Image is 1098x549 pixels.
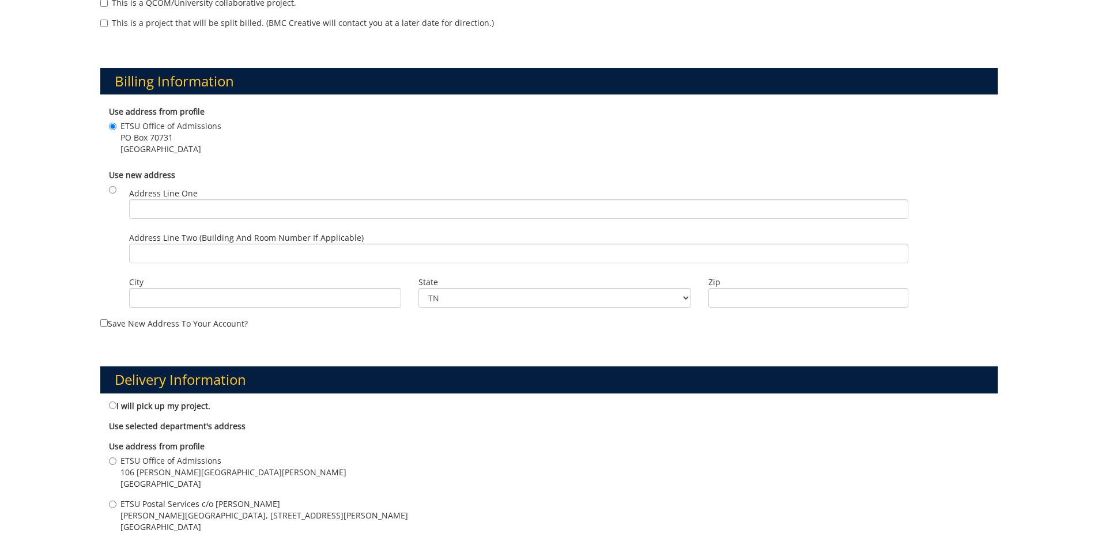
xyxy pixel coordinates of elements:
[100,319,108,327] input: Save new address to your account?
[109,106,205,117] b: Use address from profile
[109,441,205,452] b: Use address from profile
[708,277,908,288] label: Zip
[129,244,908,263] input: Address Line Two (Building and Room Number if applicable)
[109,421,246,431] b: Use selected department's address
[129,199,908,219] input: Address Line One
[418,277,691,288] label: State
[120,120,221,132] span: ETSU Office of Admissions
[129,288,402,308] input: City
[120,455,346,467] span: ETSU Office of Admissions
[109,457,116,465] input: ETSU Office of Admissions 106 [PERSON_NAME][GEOGRAPHIC_DATA][PERSON_NAME] [GEOGRAPHIC_DATA]
[100,17,494,29] label: This is a project that will be split billed. (BMC Creative will contact you at a later date for d...
[120,521,408,533] span: [GEOGRAPHIC_DATA]
[708,288,908,308] input: Zip
[109,399,210,412] label: I will pick up my project.
[120,478,346,490] span: [GEOGRAPHIC_DATA]
[129,277,402,288] label: City
[109,123,116,130] input: ETSU Office of Admissions PO Box 70731 [GEOGRAPHIC_DATA]
[100,68,998,94] h3: Billing Information
[100,20,108,27] input: This is a project that will be split billed. (BMC Creative will contact you at a later date for d...
[109,402,116,409] input: I will pick up my project.
[109,501,116,508] input: ETSU Postal Services c/o [PERSON_NAME] [PERSON_NAME][GEOGRAPHIC_DATA], [STREET_ADDRESS][PERSON_NA...
[120,467,346,478] span: 106 [PERSON_NAME][GEOGRAPHIC_DATA][PERSON_NAME]
[120,498,408,510] span: ETSU Postal Services c/o [PERSON_NAME]
[120,143,221,155] span: [GEOGRAPHIC_DATA]
[120,132,221,143] span: PO Box 70731
[129,188,908,219] label: Address Line One
[109,169,175,180] b: Use new address
[120,510,408,521] span: [PERSON_NAME][GEOGRAPHIC_DATA], [STREET_ADDRESS][PERSON_NAME]
[100,366,998,393] h3: Delivery Information
[129,232,908,263] label: Address Line Two (Building and Room Number if applicable)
